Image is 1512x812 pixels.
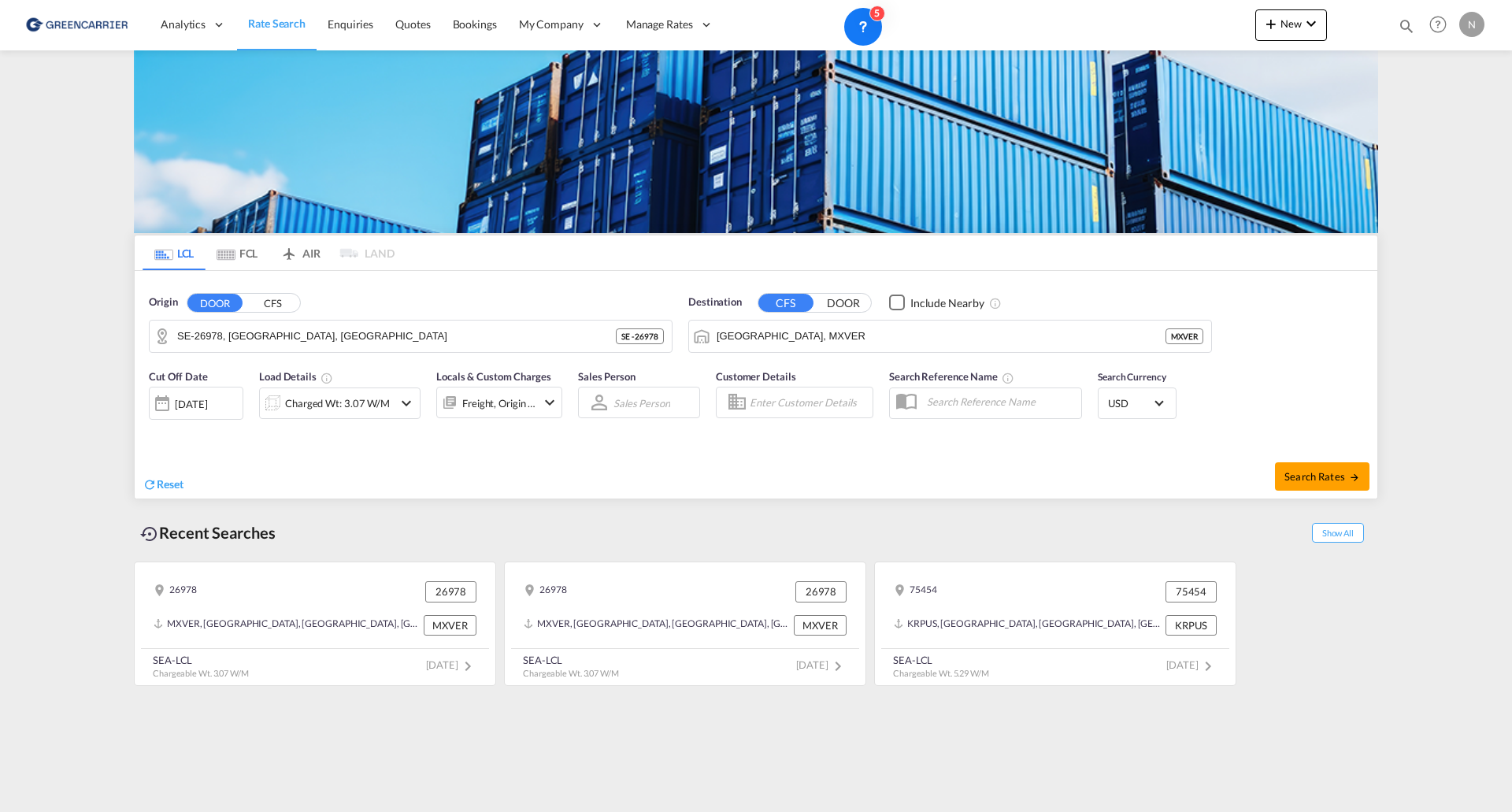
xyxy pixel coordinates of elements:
[796,658,847,671] span: [DATE]
[578,370,636,383] span: Sales Person
[523,653,619,667] div: SEA-LCL
[1275,462,1369,491] button: Search Ratesicon-arrow-right
[425,581,476,602] div: 26978
[154,581,197,602] div: 26978
[245,294,300,312] button: CFS
[328,17,373,31] span: Enquiries
[140,525,159,543] md-icon: icon-backup-restore
[149,387,243,420] div: [DATE]
[424,615,476,636] div: MXVER
[828,657,847,676] md-icon: icon-chevron-right
[269,235,332,270] md-tab-item: AIR
[397,394,416,413] md-icon: icon-chevron-down
[453,17,497,31] span: Bookings
[504,562,866,686] recent-search-card: 26978 26978MXVER, [GEOGRAPHIC_DATA], [GEOGRAPHIC_DATA], [GEOGRAPHIC_DATA] & [GEOGRAPHIC_DATA], [G...
[149,295,177,310] span: Origin
[175,397,207,411] div: [DATE]
[621,331,658,342] span: SE - 26978
[436,387,562,418] div: Freight Origin Destinationicon-chevron-down
[458,657,477,676] md-icon: icon-chevron-right
[874,562,1236,686] recent-search-card: 75454 75454KRPUS, [GEOGRAPHIC_DATA], [GEOGRAPHIC_DATA], [GEOGRAPHIC_DATA], [GEOGRAPHIC_DATA] & [G...
[894,615,1162,636] div: KRPUS, Busan, Korea, Republic of, Greater China & Far East Asia, Asia Pacific
[177,324,616,348] input: Search by Door
[1165,328,1203,344] div: MXVER
[816,294,871,312] button: DOOR
[523,668,619,678] span: Chargeable Wt. 3.07 W/M
[1312,523,1364,543] span: Show All
[1349,472,1360,483] md-icon: icon-arrow-right
[524,581,567,602] div: 26978
[750,391,868,414] input: Enter Customer Details
[717,324,1165,348] input: Search by Port
[150,321,672,352] md-input-container: SE-26978, Torekov, Skåne
[135,271,1377,499] div: Origin DOOR CFS SE-26978, Torekov, SkåneDestination CFS DOORCheckbox No Ink Unchecked: Ignores ne...
[259,370,333,383] span: Load Details
[134,515,282,551] div: Recent Searches
[716,370,795,383] span: Customer Details
[1459,12,1484,37] div: N
[689,321,1211,352] md-input-container: Veracruz, MXVER
[919,390,1081,413] input: Search Reference Name
[462,392,536,414] div: Freight Origin Destination
[894,581,937,602] div: 75454
[540,393,559,412] md-icon: icon-chevron-down
[519,17,584,32] span: My Company
[989,297,1002,310] md-icon: Unchecked: Ignores neighbouring ports when fetching rates.Checked : Includes neighbouring ports w...
[436,370,551,383] span: Locals & Custom Charges
[149,370,208,383] span: Cut Off Date
[893,653,989,667] div: SEA-LCL
[395,17,430,31] span: Quotes
[248,17,306,30] span: Rate Search
[1165,615,1217,636] div: KRPUS
[187,294,243,312] button: DOOR
[426,658,477,671] span: [DATE]
[153,653,249,667] div: SEA-LCL
[157,477,183,491] span: Reset
[1108,396,1152,410] span: USD
[688,295,742,310] span: Destination
[143,477,157,491] md-icon: icon-refresh
[1106,391,1168,414] md-select: Select Currency: $ USDUnited States Dollar
[24,7,130,43] img: 609dfd708afe11efa14177256b0082fb.png
[1284,470,1360,483] span: Search Rates
[612,391,672,414] md-select: Sales Person
[1398,17,1415,41] div: icon-magnify
[285,392,390,414] div: Charged Wt: 3.07 W/M
[134,562,496,686] recent-search-card: 26978 26978MXVER, [GEOGRAPHIC_DATA], [GEOGRAPHIC_DATA], [GEOGRAPHIC_DATA] & [GEOGRAPHIC_DATA], [G...
[134,50,1378,233] img: GreenCarrierFCL_LCL.png
[280,244,298,256] md-icon: icon-airplane
[1302,14,1321,33] md-icon: icon-chevron-down
[259,387,421,419] div: Charged Wt: 3.07 W/Micon-chevron-down
[758,294,813,312] button: CFS
[1199,657,1217,676] md-icon: icon-chevron-right
[143,476,183,494] div: icon-refreshReset
[795,581,847,602] div: 26978
[161,17,206,32] span: Analytics
[910,295,984,311] div: Include Nearby
[153,668,249,678] span: Chargeable Wt. 3.07 W/M
[1262,17,1321,30] span: New
[1098,371,1166,383] span: Search Currency
[794,615,847,636] div: MXVER
[1425,11,1451,38] span: Help
[206,235,269,270] md-tab-item: FCL
[321,372,333,384] md-icon: Chargeable Weight
[143,235,395,270] md-pagination-wrapper: Use the left and right arrow keys to navigate between tabs
[1262,14,1280,33] md-icon: icon-plus 400-fg
[524,615,790,636] div: MXVER, Veracruz, Mexico, Mexico & Central America, Americas
[1166,658,1217,671] span: [DATE]
[889,370,1014,383] span: Search Reference Name
[154,615,420,636] div: MXVER, Veracruz, Mexico, Mexico & Central America, Americas
[1165,581,1217,602] div: 75454
[149,418,161,439] md-datepicker: Select
[1425,11,1459,39] div: Help
[626,17,693,32] span: Manage Rates
[893,668,989,678] span: Chargeable Wt. 5.29 W/M
[1255,9,1327,41] button: icon-plus 400-fgNewicon-chevron-down
[1398,17,1415,35] md-icon: icon-magnify
[889,295,984,311] md-checkbox: Checkbox No Ink
[1002,372,1014,384] md-icon: Your search will be saved by the below given name
[143,235,206,270] md-tab-item: LCL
